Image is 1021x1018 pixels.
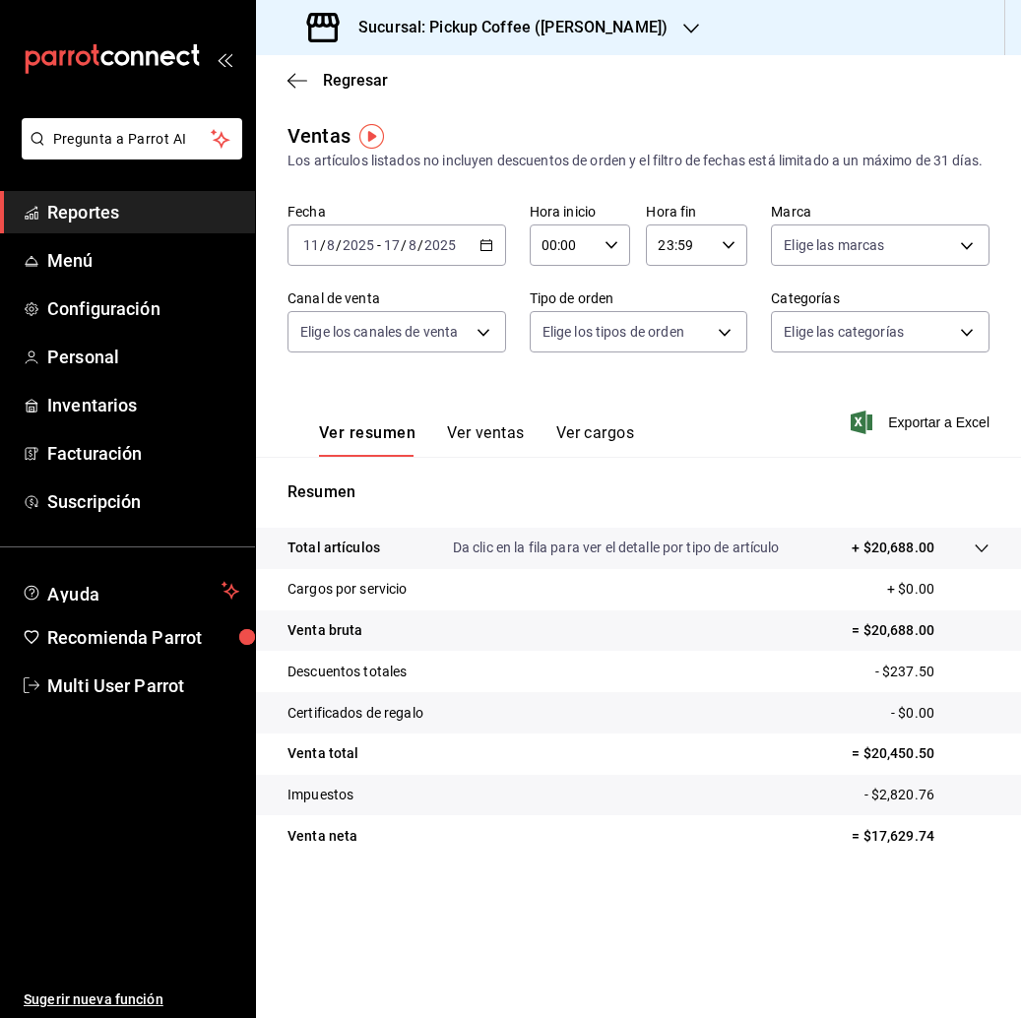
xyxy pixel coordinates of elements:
p: - $0.00 [891,703,989,724]
input: ---- [423,237,457,253]
button: Regresar [287,71,388,90]
span: / [401,237,407,253]
span: Configuración [47,295,239,322]
span: / [336,237,342,253]
span: Elige las categorías [784,322,904,342]
button: Ver resumen [319,423,415,457]
input: -- [302,237,320,253]
p: - $237.50 [875,662,989,682]
span: Reportes [47,199,239,225]
span: Elige las marcas [784,235,884,255]
label: Categorías [771,291,989,305]
p: - $2,820.76 [864,785,989,805]
span: / [320,237,326,253]
p: Cargos por servicio [287,579,408,600]
input: ---- [342,237,375,253]
img: Tooltip marker [359,124,384,149]
div: Ventas [287,121,351,151]
p: = $17,629.74 [852,826,989,847]
button: Ver ventas [447,423,525,457]
span: Ayuda [47,579,214,603]
input: -- [383,237,401,253]
p: Venta bruta [287,620,362,641]
input: -- [326,237,336,253]
span: Facturación [47,440,239,467]
label: Hora inicio [530,205,631,219]
span: Inventarios [47,392,239,418]
label: Tipo de orden [530,291,748,305]
div: navigation tabs [319,423,634,457]
p: Venta neta [287,826,357,847]
input: -- [408,237,417,253]
p: Venta total [287,743,358,764]
span: Suscripción [47,488,239,515]
p: Resumen [287,480,989,504]
label: Hora fin [646,205,747,219]
span: Elige los canales de venta [300,322,458,342]
div: Los artículos listados no incluyen descuentos de orden y el filtro de fechas está limitado a un m... [287,151,989,171]
h3: Sucursal: Pickup Coffee ([PERSON_NAME]) [343,16,668,39]
button: Pregunta a Parrot AI [22,118,242,159]
button: Exportar a Excel [855,411,989,434]
a: Pregunta a Parrot AI [14,143,242,163]
p: Certificados de regalo [287,703,423,724]
label: Marca [771,205,989,219]
p: Descuentos totales [287,662,407,682]
p: = $20,688.00 [852,620,989,641]
label: Canal de venta [287,291,506,305]
span: Recomienda Parrot [47,624,239,651]
p: Da clic en la fila para ver el detalle por tipo de artículo [453,538,780,558]
p: Impuestos [287,785,353,805]
span: Personal [47,344,239,370]
span: Pregunta a Parrot AI [53,129,212,150]
label: Fecha [287,205,506,219]
p: = $20,450.50 [852,743,989,764]
span: - [377,237,381,253]
span: Menú [47,247,239,274]
span: Regresar [323,71,388,90]
span: Sugerir nueva función [24,989,239,1010]
span: / [417,237,423,253]
p: Total artículos [287,538,380,558]
button: open_drawer_menu [217,51,232,67]
p: + $20,688.00 [852,538,934,558]
span: Multi User Parrot [47,672,239,699]
p: + $0.00 [887,579,989,600]
span: Elige los tipos de orden [542,322,684,342]
button: Ver cargos [556,423,635,457]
